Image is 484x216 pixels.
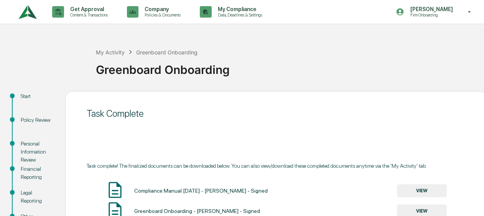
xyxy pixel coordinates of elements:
p: Company [138,6,184,12]
img: logo [18,2,37,23]
p: Content & Transactions [64,12,112,18]
div: Personal Information Review [21,140,53,164]
p: My Compliance [212,6,266,12]
div: Policy Review [21,116,53,124]
p: Policies & Documents [138,12,184,18]
div: Start [21,92,53,100]
div: Legal Reporting [21,189,53,205]
div: Greenboard Onboarding [136,49,198,56]
div: Greenboard Onboarding [96,57,480,77]
p: Firm Onboarding [404,12,457,18]
div: Financial Reporting [21,165,53,181]
button: VIEW [397,184,447,197]
div: Compliance Manual [DATE] - [PERSON_NAME] - Signed [134,188,268,194]
img: Document Icon [105,180,125,200]
div: Task Complete [87,108,466,119]
p: [PERSON_NAME] [404,6,457,12]
p: Data, Deadlines & Settings [212,12,266,18]
div: Task complete! The finalized documents can be downloaded below. You can also view/download these ... [87,163,466,169]
p: Get Approval [64,6,112,12]
div: My Activity [96,49,125,56]
div: Greenboard Onboarding - [PERSON_NAME] - Signed [134,208,260,214]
